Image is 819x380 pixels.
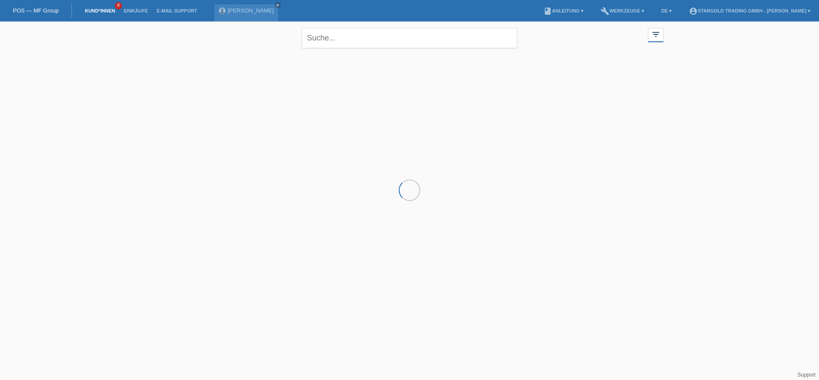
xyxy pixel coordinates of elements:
[651,30,661,39] i: filter_list
[152,8,202,13] a: E-Mail Support
[115,2,122,9] span: 8
[543,7,552,15] i: book
[228,7,274,14] a: [PERSON_NAME]
[539,8,588,13] a: bookAnleitung ▾
[797,372,816,378] a: Support
[276,3,280,7] i: close
[596,8,648,13] a: buildWerkzeuge ▾
[81,8,119,13] a: Kund*innen
[657,8,676,13] a: DE ▾
[275,2,281,8] a: close
[119,8,152,13] a: Einkäufe
[689,7,698,15] i: account_circle
[601,7,609,15] i: build
[685,8,815,13] a: account_circleStargold Trading GmbH - [PERSON_NAME] ▾
[13,7,59,14] a: POS — MF Group
[302,28,517,48] input: Suche...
